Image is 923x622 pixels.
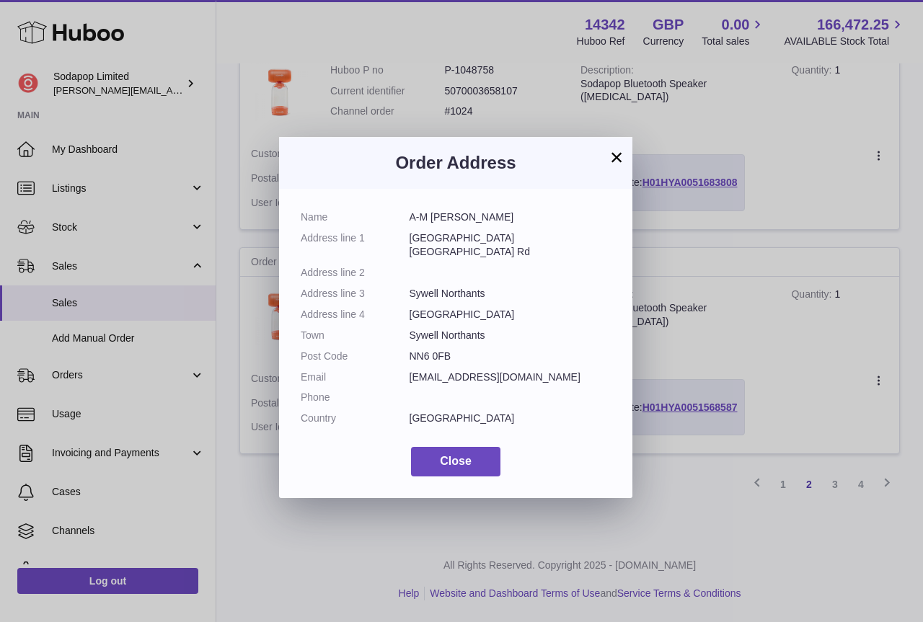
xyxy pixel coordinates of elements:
[301,308,410,321] dt: Address line 4
[301,412,410,425] dt: Country
[301,287,410,301] dt: Address line 3
[410,287,611,301] dd: Sywell Northants
[301,231,410,259] dt: Address line 1
[410,412,611,425] dd: [GEOGRAPHIC_DATA]
[440,455,472,467] span: Close
[301,370,410,384] dt: Email
[301,350,410,363] dt: Post Code
[410,210,611,224] dd: A-M [PERSON_NAME]
[410,329,611,342] dd: Sywell Northants
[301,391,410,404] dt: Phone
[411,447,500,476] button: Close
[301,266,410,280] dt: Address line 2
[301,151,611,174] h3: Order Address
[410,308,611,321] dd: [GEOGRAPHIC_DATA]
[410,350,611,363] dd: NN6 0FB
[301,210,410,224] dt: Name
[301,329,410,342] dt: Town
[608,148,625,166] button: ×
[410,370,611,384] dd: [EMAIL_ADDRESS][DOMAIN_NAME]
[410,231,611,259] dd: [GEOGRAPHIC_DATA] [GEOGRAPHIC_DATA] Rd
